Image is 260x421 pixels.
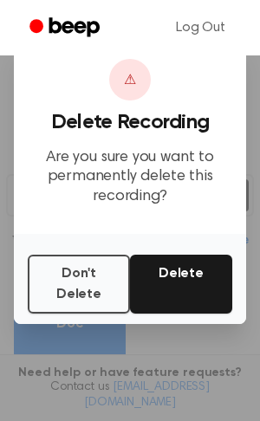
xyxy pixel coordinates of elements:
a: Log Out [159,7,243,49]
a: Beep [17,11,115,45]
p: Are you sure you want to permanently delete this recording? [28,148,232,207]
button: Delete [130,255,232,314]
div: ⚠ [109,59,151,100]
h3: Delete Recording [28,111,232,134]
button: Don't Delete [28,255,130,314]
